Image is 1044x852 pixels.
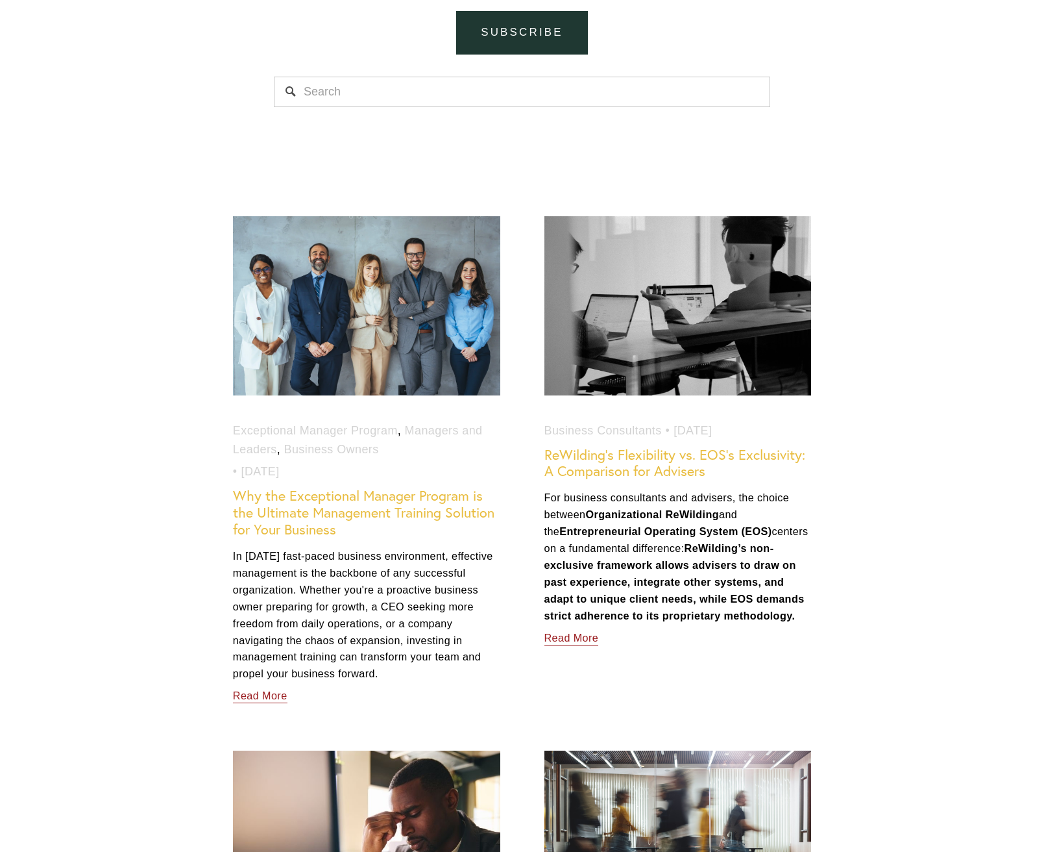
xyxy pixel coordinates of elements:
[544,446,805,480] a: ReWilding’s Flexibility vs. EOS’s Exclusivity: A Comparison for Advisers
[233,683,287,705] a: Read More
[544,490,812,624] p: For business consultants and advisers, the choice between and the centers on a fundamental differ...
[542,216,812,396] img: ReWilding’s Flexibility vs. EOS’s Exclusivity: A Comparison for Advisers
[544,542,808,621] strong: ReWilding’s non-exclusive framework allows advisers to draw on past experience, integrate other s...
[277,443,280,456] span: ,
[233,424,398,437] a: Exceptional Manager Program
[284,443,379,456] a: Business Owners
[559,525,771,537] strong: Entrepreneurial Operating System (EOS)
[456,11,587,55] a: subscribe
[586,508,720,520] strong: Organizational ReWilding
[674,421,712,440] time: [DATE]
[398,424,401,437] span: ,
[274,77,770,107] input: Search
[544,424,662,437] a: Business Consultants
[544,625,599,647] a: Read More
[233,548,500,683] p: In [DATE] fast-paced business environment, effective management is the backbone of any successful...
[241,462,280,481] time: [DATE]
[233,487,494,538] a: Why the Exceptional Manager Program is the Ultimate Management Training Solution for Your Business
[232,216,502,396] img: Why the Exceptional Manager Program is the Ultimate Management Training Solution for Your Business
